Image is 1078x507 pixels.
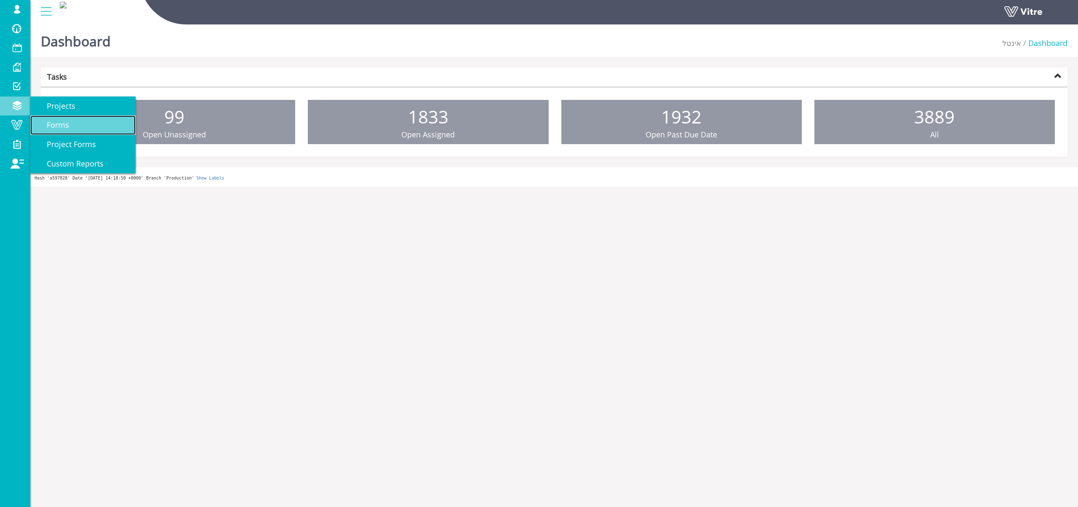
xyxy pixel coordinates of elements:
[53,100,295,145] a: 99 Open Unassigned
[30,135,136,154] a: Project Forms
[561,100,802,145] a: 1932 Open Past Due Date
[143,129,206,139] span: Open Unassigned
[35,176,194,180] span: Hash 'a597828' Date '[DATE] 14:18:50 +0000' Branch 'Production'
[308,100,548,145] a: 1833 Open Assigned
[814,100,1055,145] a: 3889 All
[37,139,96,149] span: Project Forms
[408,105,448,129] span: 1833
[401,129,455,139] span: Open Assigned
[30,115,136,135] a: Forms
[661,105,702,129] span: 1932
[60,2,67,8] img: Logo-Web.png
[196,176,224,180] a: Show Labels
[930,129,939,139] span: All
[646,129,717,139] span: Open Past Due Date
[1002,38,1021,48] a: אינטל
[914,105,955,129] span: 3889
[41,21,111,57] h1: Dashboard
[1021,38,1067,49] li: Dashboard
[37,101,75,111] span: Projects
[30,97,136,116] a: Projects
[37,158,104,169] span: Custom Reports
[37,120,69,130] span: Forms
[30,154,136,174] a: Custom Reports
[47,72,67,82] strong: Tasks
[164,105,184,129] span: 99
